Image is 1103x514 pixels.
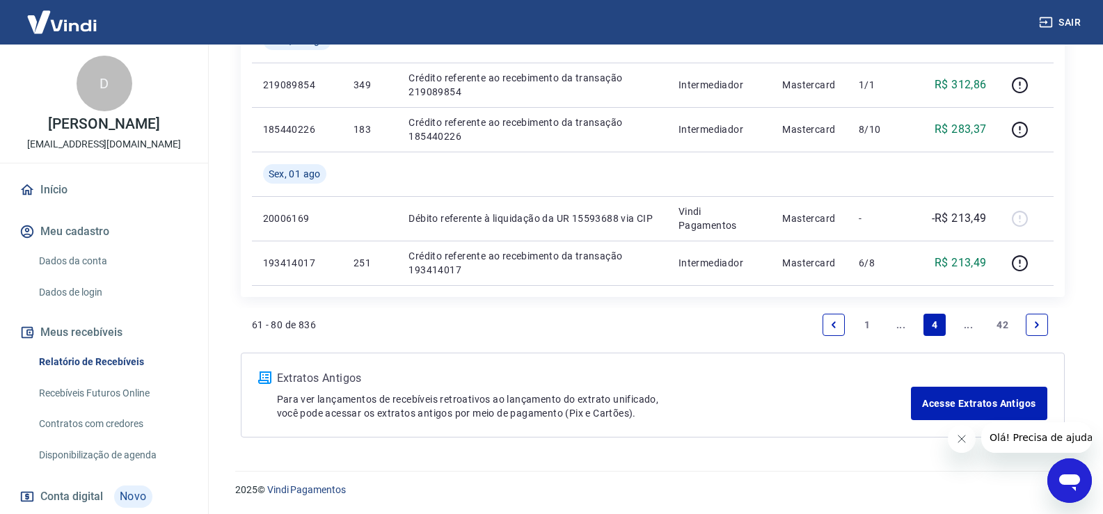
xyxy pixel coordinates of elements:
[33,410,191,438] a: Contratos com credores
[258,371,271,384] img: ícone
[981,422,1092,453] iframe: Mensagem da empresa
[782,211,836,225] p: Mastercard
[408,71,656,99] p: Crédito referente ao recebimento da transação 219089854
[354,78,386,92] p: 349
[48,117,159,131] p: [PERSON_NAME]
[923,314,946,336] a: Page 4 is your current page
[114,485,152,508] span: Novo
[932,210,987,227] p: -R$ 213,49
[277,370,912,387] p: Extratos Antigos
[1036,10,1086,35] button: Sair
[17,1,107,43] img: Vindi
[859,256,900,270] p: 6/8
[948,425,976,453] iframe: Fechar mensagem
[40,487,103,506] span: Conta digital
[890,314,912,336] a: Jump backward
[679,256,761,270] p: Intermediador
[408,249,656,277] p: Crédito referente ao recebimento da transação 193414017
[33,278,191,307] a: Dados de login
[935,121,987,138] p: R$ 283,37
[958,314,980,336] a: Jump forward
[1026,314,1048,336] a: Next page
[33,247,191,275] a: Dados da conta
[33,348,191,376] a: Relatório de Recebíveis
[263,211,331,225] p: 20006169
[679,204,761,232] p: Vindi Pagamentos
[77,56,132,111] div: D
[935,77,987,93] p: R$ 312,86
[33,379,191,408] a: Recebíveis Futuros Online
[782,78,836,92] p: Mastercard
[263,122,331,136] p: 185440226
[408,211,656,225] p: Débito referente à liquidação da UR 15593688 via CIP
[267,484,346,495] a: Vindi Pagamentos
[8,10,117,21] span: Olá! Precisa de ajuda?
[263,78,331,92] p: 219089854
[17,480,191,513] a: Conta digitalNovo
[17,216,191,247] button: Meu cadastro
[252,318,317,332] p: 61 - 80 de 836
[235,483,1070,497] p: 2025 ©
[1047,458,1092,503] iframe: Botão para abrir a janela de mensagens
[408,115,656,143] p: Crédito referente ao recebimento da transação 185440226
[17,175,191,205] a: Início
[17,317,191,348] button: Meus recebíveis
[935,255,987,271] p: R$ 213,49
[679,78,761,92] p: Intermediador
[354,122,386,136] p: 183
[33,441,191,469] a: Disponibilização de agenda
[859,78,900,92] p: 1/1
[859,122,900,136] p: 8/10
[911,387,1047,420] a: Acesse Extratos Antigos
[679,122,761,136] p: Intermediador
[782,256,836,270] p: Mastercard
[859,211,900,225] p: -
[823,314,845,336] a: Previous page
[269,167,321,181] span: Sex, 01 ago
[782,122,836,136] p: Mastercard
[27,137,181,152] p: [EMAIL_ADDRESS][DOMAIN_NAME]
[856,314,878,336] a: Page 1
[263,256,331,270] p: 193414017
[817,308,1054,342] ul: Pagination
[354,256,386,270] p: 251
[277,392,912,420] p: Para ver lançamentos de recebíveis retroativos ao lançamento do extrato unificado, você pode aces...
[991,314,1014,336] a: Page 42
